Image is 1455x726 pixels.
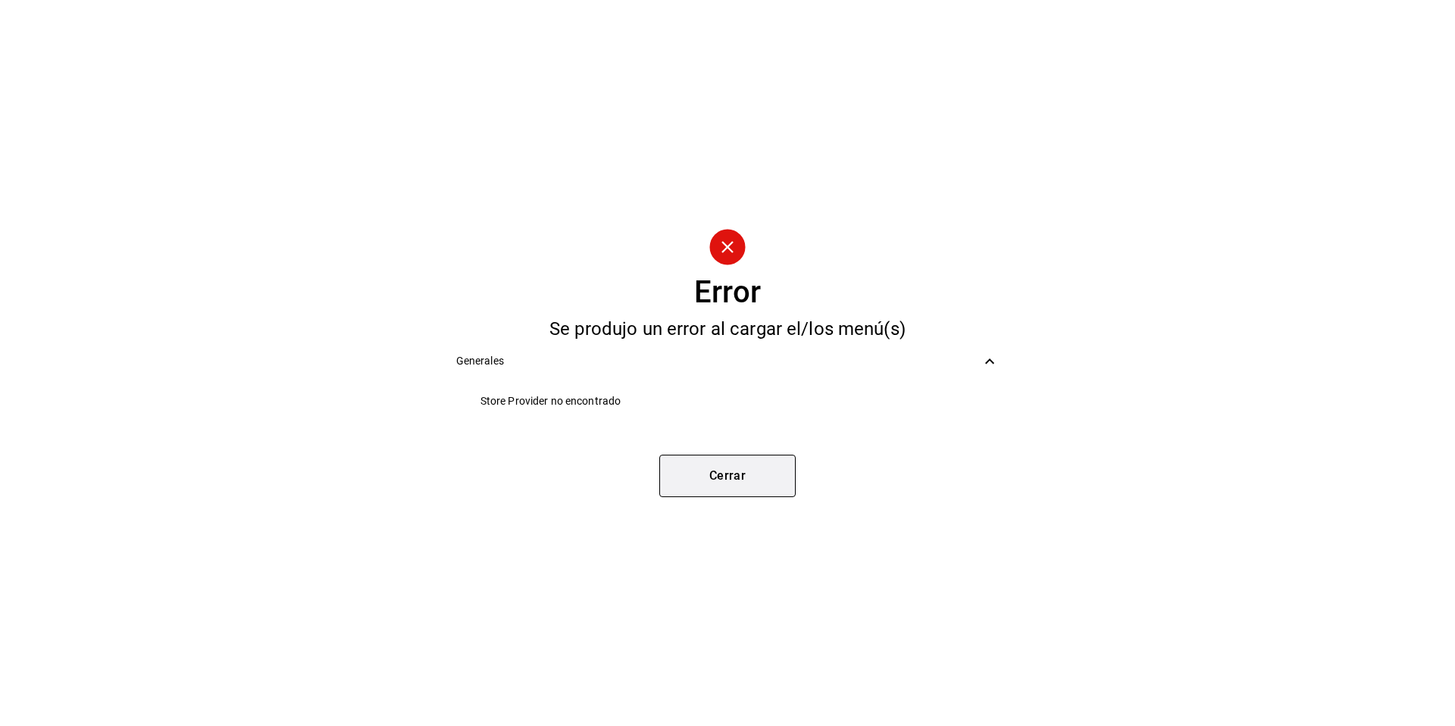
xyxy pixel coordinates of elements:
[444,344,1012,378] div: Generales
[444,320,1012,338] div: Se produjo un error al cargar el/los menú(s)
[456,353,981,369] span: Generales
[694,277,761,308] div: Error
[659,455,796,497] button: Cerrar
[480,393,1000,409] span: Store Provider no encontrado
